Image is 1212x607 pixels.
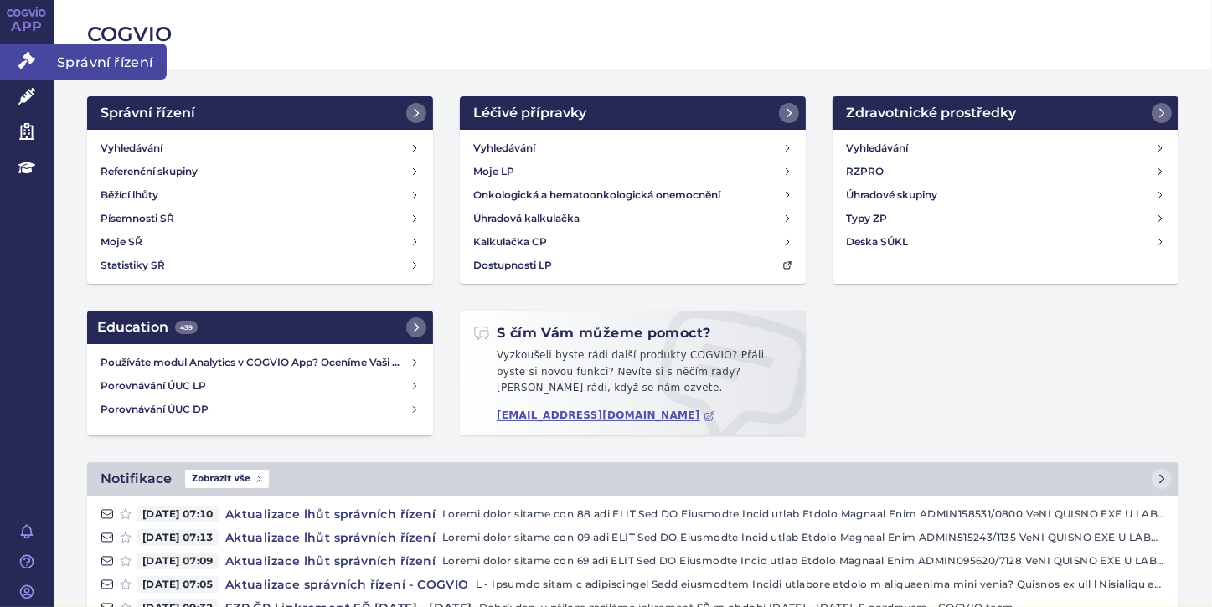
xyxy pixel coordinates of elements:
h4: Dostupnosti LP [473,257,552,274]
h4: Písemnosti SŘ [101,210,174,227]
a: Education439 [87,311,433,344]
h4: Moje SŘ [101,234,142,250]
h4: Deska SÚKL [846,234,908,250]
h4: Používáte modul Analytics v COGVIO App? Oceníme Vaši zpětnou vazbu! [101,354,410,371]
span: [DATE] 07:13 [137,529,219,546]
h4: Statistiky SŘ [101,257,165,274]
h4: Vyhledávání [473,140,535,157]
p: Loremi dolor sitame con 69 adi ELIT Sed DO Eiusmodte Incid utlab Etdolo Magnaal Enim ADMIN095620/... [442,553,1165,569]
h2: Léčivé přípravky [473,103,586,123]
a: Správní řízení [87,96,433,130]
a: Referenční skupiny [94,160,426,183]
h4: Aktualizace lhůt správních řízení [219,529,442,546]
span: Správní řízení [54,44,167,79]
h4: Úhradové skupiny [846,187,937,203]
a: Běžící lhůty [94,183,426,207]
a: NotifikaceZobrazit vše [87,462,1178,496]
h2: Education [97,317,198,337]
a: Vyhledávání [94,136,426,160]
h2: Správní řízení [101,103,195,123]
a: Statistiky SŘ [94,254,426,277]
h4: RZPRO [846,163,884,180]
span: 439 [175,321,198,334]
span: [DATE] 07:10 [137,506,219,522]
a: Kalkulačka CP [467,230,799,254]
a: RZPRO [839,160,1172,183]
a: Typy ZP [839,207,1172,230]
h2: Notifikace [101,469,172,489]
h2: Zdravotnické prostředky [846,103,1016,123]
h4: Úhradová kalkulačka [473,210,580,227]
a: Vyhledávání [467,136,799,160]
a: Úhradové skupiny [839,183,1172,207]
h2: S čím Vám můžeme pomoct? [473,324,711,342]
a: Úhradová kalkulačka [467,207,799,230]
h4: Referenční skupiny [101,163,198,180]
h4: Aktualizace správních řízení - COGVIO [219,576,476,593]
span: [DATE] 07:09 [137,553,219,569]
a: Porovnávání ÚUC LP [94,374,426,398]
a: Onkologická a hematoonkologická onemocnění [467,183,799,207]
h4: Onkologická a hematoonkologická onemocnění [473,187,720,203]
h4: Porovnávání ÚUC DP [101,401,410,418]
a: Deska SÚKL [839,230,1172,254]
h4: Typy ZP [846,210,887,227]
span: Zobrazit vše [185,470,269,488]
h4: Vyhledávání [846,140,908,157]
h4: Moje LP [473,163,514,180]
a: Používáte modul Analytics v COGVIO App? Oceníme Vaši zpětnou vazbu! [94,351,426,374]
p: Vyzkoušeli byste rádi další produkty COGVIO? Přáli byste si novou funkci? Nevíte si s něčím rady?... [473,347,792,404]
a: Moje SŘ [94,230,426,254]
h4: Vyhledávání [101,140,162,157]
a: Zdravotnické prostředky [833,96,1178,130]
h4: Kalkulačka CP [473,234,547,250]
p: L - Ipsumdo sitam c adipiscingel Sedd eiusmodtem Incidi utlabore etdolo m aliquaenima mini venia?... [476,576,1165,593]
a: Dostupnosti LP [467,254,799,277]
h4: Běžící lhůty [101,187,158,203]
p: Loremi dolor sitame con 09 adi ELIT Sed DO Eiusmodte Incid utlab Etdolo Magnaal Enim ADMIN515243/... [442,529,1165,546]
h4: Aktualizace lhůt správních řízení [219,506,442,522]
a: Písemnosti SŘ [94,207,426,230]
span: [DATE] 07:05 [137,576,219,593]
a: Moje LP [467,160,799,183]
a: [EMAIL_ADDRESS][DOMAIN_NAME] [497,409,715,422]
p: Loremi dolor sitame con 88 adi ELIT Sed DO Eiusmodte Incid utlab Etdolo Magnaal Enim ADMIN158531/... [442,506,1165,522]
a: Vyhledávání [839,136,1172,160]
h4: Porovnávání ÚUC LP [101,378,410,394]
a: Porovnávání ÚUC DP [94,398,426,421]
a: Léčivé přípravky [460,96,806,130]
h4: Aktualizace lhůt správních řízení [219,553,442,569]
h2: COGVIO [87,20,1178,49]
